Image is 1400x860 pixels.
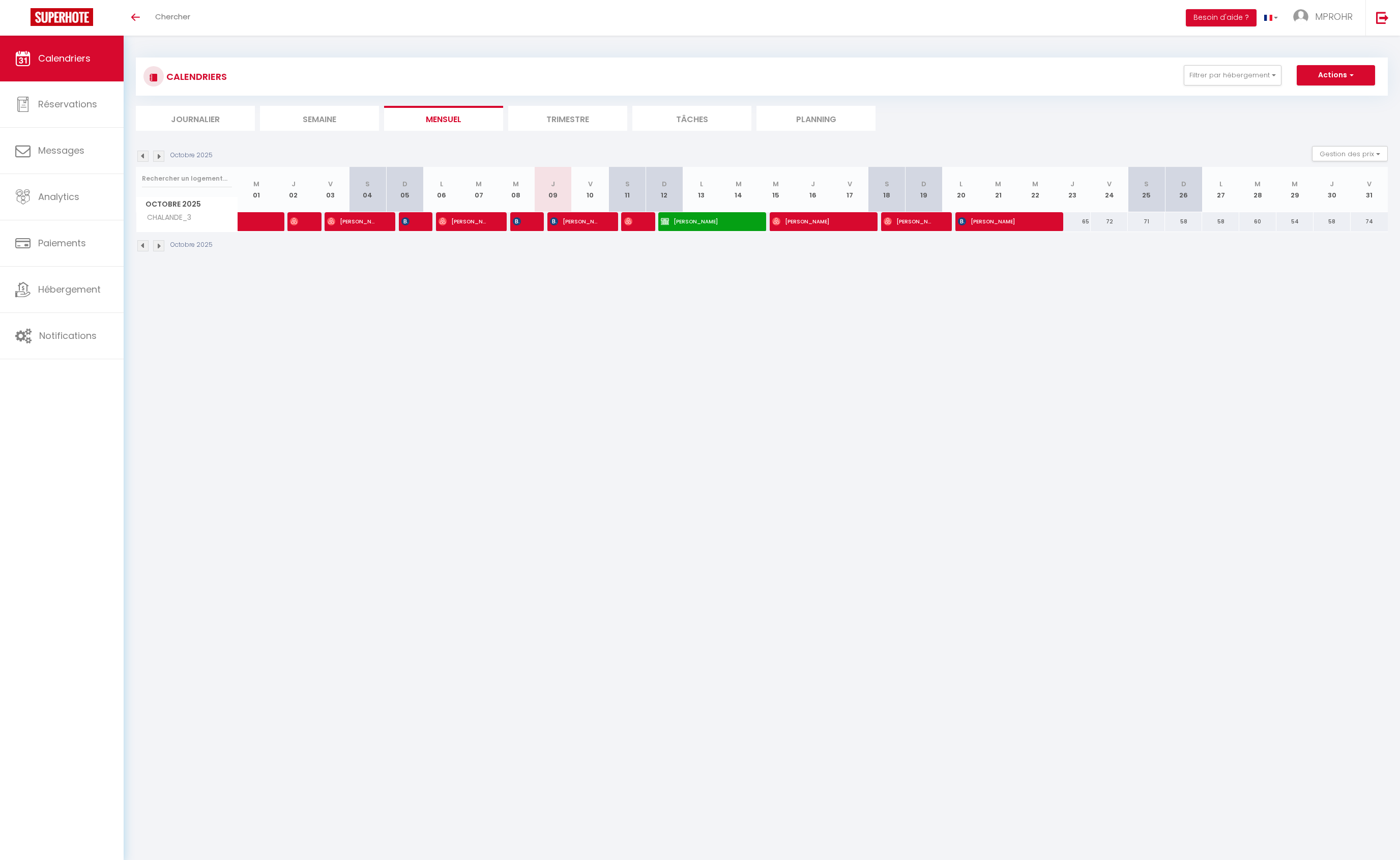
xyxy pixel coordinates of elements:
li: Tâches [632,106,751,131]
abbr: M [253,179,259,189]
th: 23 [1054,167,1091,212]
div: 72 [1091,212,1128,231]
th: 08 [498,167,535,212]
abbr: S [625,179,630,189]
abbr: L [440,179,443,189]
input: Rechercher un logement... [142,169,232,188]
abbr: M [1032,179,1038,189]
th: 20 [943,167,980,212]
button: Besoin d'aide ? [1186,9,1257,26]
th: 24 [1091,167,1128,212]
li: Planning [756,106,876,131]
span: [PERSON_NAME] [290,212,302,231]
abbr: L [959,179,962,189]
span: [PERSON_NAME] [513,212,525,231]
span: [PERSON_NAME] [439,212,488,231]
abbr: D [921,179,926,189]
th: 14 [720,167,757,212]
button: Gestion des prix [1312,146,1388,161]
abbr: J [811,179,815,189]
p: Octobre 2025 [170,151,213,160]
abbr: D [1181,179,1186,189]
span: Calendriers [38,52,91,65]
th: 22 [1017,167,1054,212]
img: ... [1293,9,1308,24]
th: 07 [460,167,498,212]
th: 29 [1276,167,1314,212]
h3: CALENDRIERS [164,65,227,88]
th: 30 [1314,167,1351,212]
span: [PERSON_NAME] [327,212,376,231]
img: logout [1376,11,1389,24]
th: 17 [831,167,868,212]
span: [PERSON_NAME] [958,212,1044,231]
th: 12 [646,167,683,212]
th: 18 [868,167,906,212]
abbr: J [1330,179,1334,189]
li: Semaine [260,106,379,131]
abbr: L [1219,179,1222,189]
span: Réservations [38,98,97,110]
abbr: D [402,179,407,189]
th: 11 [609,167,646,212]
div: 54 [1276,212,1314,231]
span: Notifications [39,329,97,342]
span: CHALANDE_3 [138,212,194,223]
abbr: V [1107,179,1112,189]
abbr: S [1144,179,1149,189]
div: 74 [1351,212,1388,231]
span: Hébergement [38,283,101,296]
th: 25 [1128,167,1165,212]
th: 16 [794,167,831,212]
span: [PERSON_NAME] [624,212,636,231]
th: 31 [1351,167,1388,212]
div: 65 [1054,212,1091,231]
th: 26 [1165,167,1202,212]
abbr: M [1255,179,1261,189]
th: 21 [980,167,1017,212]
th: 27 [1202,167,1239,212]
div: 58 [1202,212,1239,231]
div: 58 [1165,212,1202,231]
span: Paiements [38,237,86,249]
abbr: M [1292,179,1298,189]
button: Filtrer par hébergement [1184,65,1281,85]
span: Chercher [155,11,190,22]
span: [PERSON_NAME] [661,212,747,231]
span: [PERSON_NAME] [550,212,599,231]
li: Trimestre [508,106,627,131]
abbr: V [1367,179,1372,189]
abbr: M [476,179,482,189]
abbr: J [291,179,296,189]
div: 71 [1128,212,1165,231]
th: 10 [572,167,609,212]
span: [PERSON_NAME] [884,212,933,231]
abbr: V [328,179,333,189]
button: Actions [1297,65,1375,85]
th: 19 [906,167,943,212]
abbr: J [551,179,555,189]
abbr: M [513,179,519,189]
abbr: M [995,179,1001,189]
li: Journalier [136,106,255,131]
li: Mensuel [384,106,503,131]
img: Super Booking [31,8,93,26]
th: 02 [275,167,312,212]
abbr: S [885,179,889,189]
span: [PERSON_NAME] [772,212,859,231]
div: 60 [1239,212,1276,231]
th: 09 [535,167,572,212]
abbr: V [848,179,852,189]
th: 03 [312,167,349,212]
th: 01 [238,167,275,212]
th: 05 [386,167,423,212]
span: Octobre 2025 [136,197,238,212]
abbr: S [365,179,370,189]
abbr: J [1070,179,1074,189]
span: [PERSON_NAME] [401,212,414,231]
abbr: L [700,179,703,189]
abbr: V [588,179,593,189]
abbr: M [736,179,742,189]
abbr: D [662,179,667,189]
span: MPROHR [1315,10,1353,23]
